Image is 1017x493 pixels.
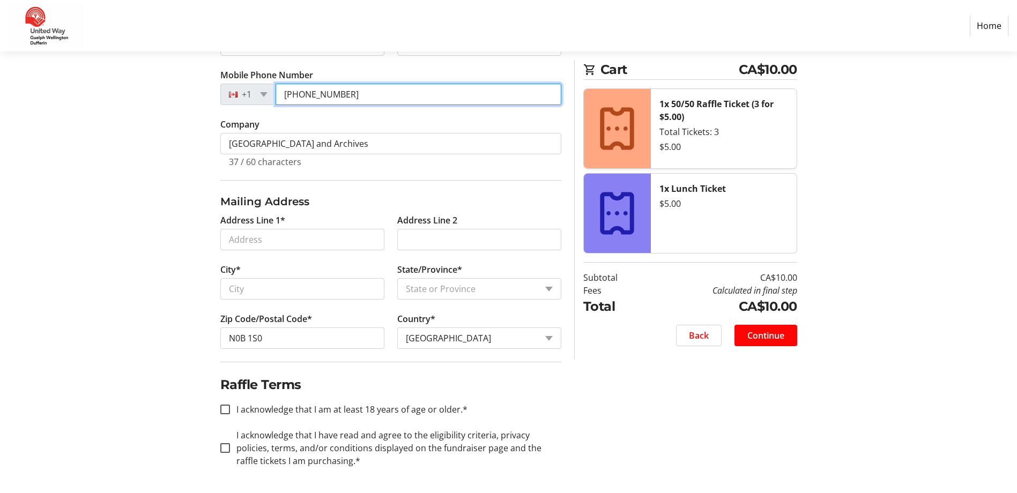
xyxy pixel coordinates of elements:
[659,125,788,138] div: Total Tickets: 3
[645,271,797,284] td: CA$10.00
[220,118,259,131] label: Company
[583,297,645,316] td: Total
[397,214,457,227] label: Address Line 2
[220,193,561,210] h3: Mailing Address
[220,69,313,81] label: Mobile Phone Number
[230,429,561,467] label: I acknowledge that I have read and agree to the eligibility criteria, privacy policies, terms, an...
[583,284,645,297] td: Fees
[220,312,312,325] label: Zip Code/Postal Code*
[9,4,85,47] img: United Way Guelph Wellington Dufferin's Logo
[220,263,241,276] label: City*
[600,60,739,79] span: Cart
[230,403,467,416] label: I acknowledge that I am at least 18 years of age or older.*
[676,325,722,346] button: Back
[220,327,384,349] input: Zip or Postal Code
[689,329,709,342] span: Back
[659,183,726,195] strong: 1x Lunch Ticket
[659,98,774,123] strong: 1x 50/50 Raffle Ticket (3 for $5.00)
[397,263,462,276] label: State/Province*
[645,284,797,297] td: Calculated in final step
[220,214,285,227] label: Address Line 1*
[659,197,788,210] div: $5.00
[734,325,797,346] button: Continue
[220,375,561,394] h2: Raffle Terms
[747,329,784,342] span: Continue
[739,60,797,79] span: CA$10.00
[220,229,384,250] input: Address
[397,312,435,325] label: Country*
[276,84,561,105] input: (506) 234-5678
[583,271,645,284] td: Subtotal
[645,297,797,316] td: CA$10.00
[970,16,1008,36] a: Home
[659,140,788,153] div: $5.00
[229,156,301,168] tr-character-limit: 37 / 60 characters
[220,278,384,300] input: City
